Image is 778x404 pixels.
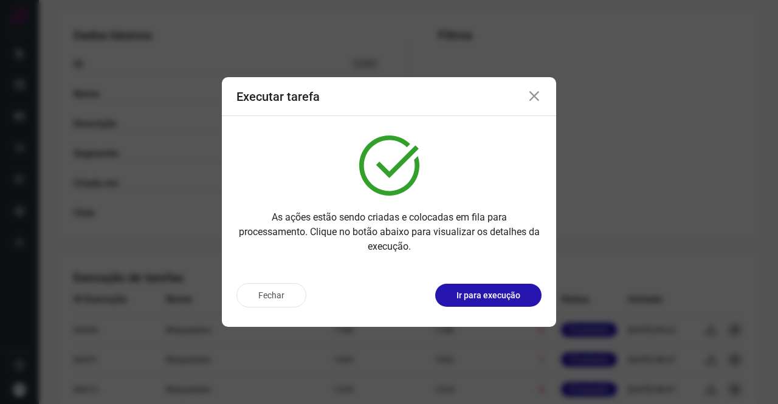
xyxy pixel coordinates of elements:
[236,210,542,254] p: As ações estão sendo criadas e colocadas em fila para processamento. Clique no botão abaixo para ...
[359,135,419,196] img: verified.svg
[435,284,542,307] button: Ir para execução
[236,89,320,104] h3: Executar tarefa
[456,289,520,302] p: Ir para execução
[236,283,306,307] button: Fechar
